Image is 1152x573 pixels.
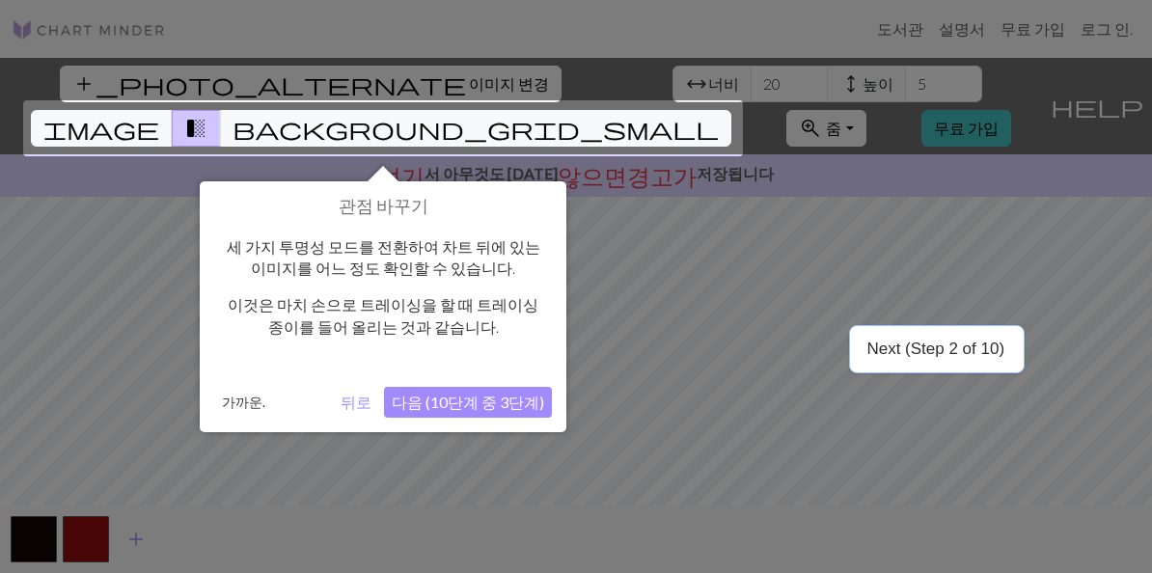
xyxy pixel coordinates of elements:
p: Next (Step 2 of 10) [866,340,1004,358]
font: 가까운. [222,394,265,410]
button: 가까운. [214,388,273,417]
font: 다음 (10단계 중 3단계) [392,393,544,411]
font: 이것은 마치 손으로 트레이싱을 할 때 트레이싱 종이를 들어 올리는 것과 같습니다. [228,295,538,335]
h1: 관점 바꾸기 [214,196,552,217]
button: 뒤로 [333,387,379,418]
font: 뒤로 [341,393,371,411]
div: 관점 바꾸기 [200,181,566,432]
font: 관점 바꾸기 [339,195,428,216]
button: 다음 (10단계 중 3단계) [384,387,552,418]
font: 세 가지 투명성 모드를 전환하여 차트 뒤에 있는 이미지를 어느 정도 확인할 수 있습니다. [227,237,540,277]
